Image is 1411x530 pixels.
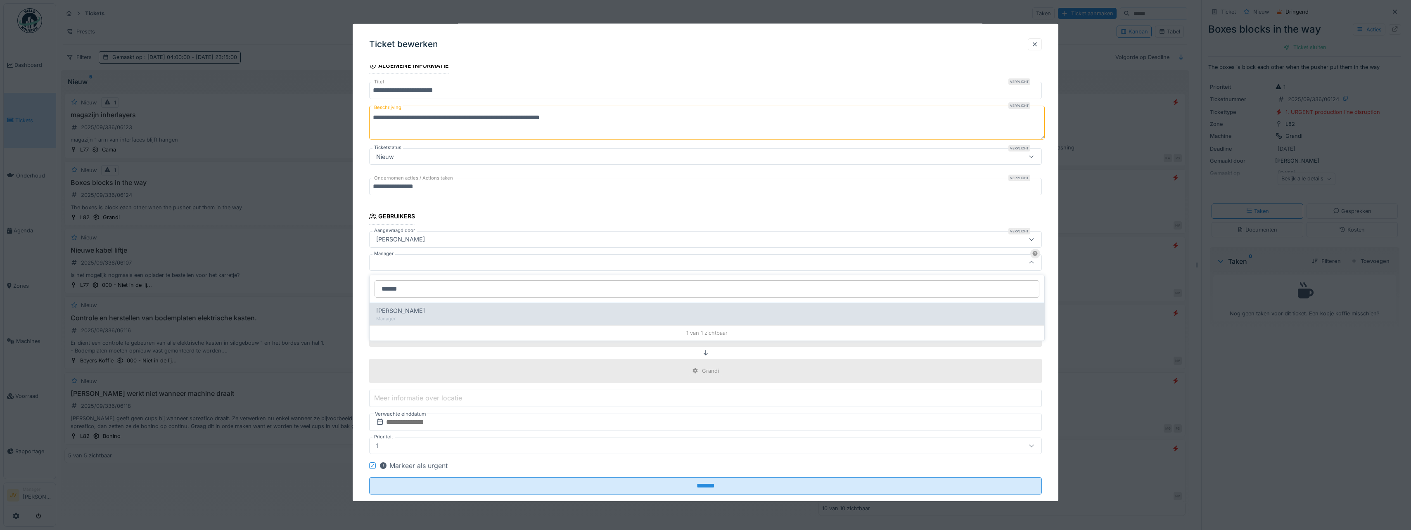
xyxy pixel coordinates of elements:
[373,234,428,244] div: [PERSON_NAME]
[1008,102,1030,109] div: Verplicht
[373,152,397,161] div: Nieuw
[1008,227,1030,234] div: Verplicht
[372,144,403,151] label: Ticketstatus
[702,367,719,375] div: Grandi
[379,461,448,471] div: Markeer als urgent
[372,433,395,440] label: Prioriteit
[374,409,427,419] label: Verwachte einddatum
[376,315,1038,322] div: Manager
[1008,145,1030,151] div: Verplicht
[369,59,449,73] div: Algemene informatie
[372,78,386,85] label: Titel
[372,102,403,113] label: Beschrijving
[376,306,425,315] span: [PERSON_NAME]
[372,393,464,403] label: Meer informatie over locatie
[372,227,417,234] label: Aangevraagd door
[369,39,438,50] h3: Ticket bewerken
[1008,175,1030,181] div: Verplicht
[1008,78,1030,85] div: Verplicht
[373,441,382,450] div: 1
[369,210,415,224] div: Gebruikers
[372,175,455,182] label: Ondernomen acties / Actions taken
[372,250,395,257] label: Manager
[370,325,1044,340] div: 1 van 1 zichtbaar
